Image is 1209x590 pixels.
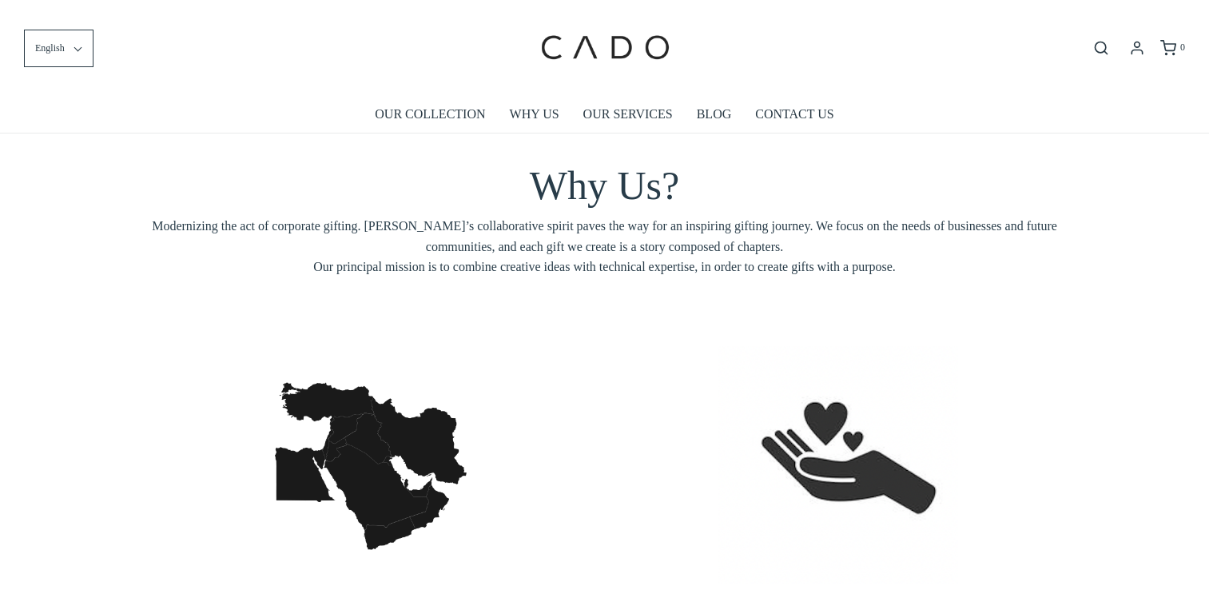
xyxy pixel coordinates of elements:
[375,96,485,133] a: OUR COLLECTION
[24,30,93,67] button: English
[149,216,1060,277] span: Modernizing the act of corporate gifting. [PERSON_NAME]’s collaborative spirit paves the way for ...
[530,163,679,208] span: Why Us?
[718,346,958,584] img: screenshot-20220704-at-063057-1657197187002_1200x.png
[1087,39,1116,57] button: Open search bar
[510,96,559,133] a: WHY US
[35,41,65,56] span: English
[1180,42,1185,53] span: 0
[697,96,732,133] a: BLOG
[1159,40,1185,56] a: 0
[251,346,491,586] img: vecteezy_vectorillustrationoftheblackmapofmiddleeastonwhite_-1657197150892_1200x.jpg
[755,96,833,133] a: CONTACT US
[536,12,672,84] img: cadogifting
[583,96,673,133] a: OUR SERVICES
